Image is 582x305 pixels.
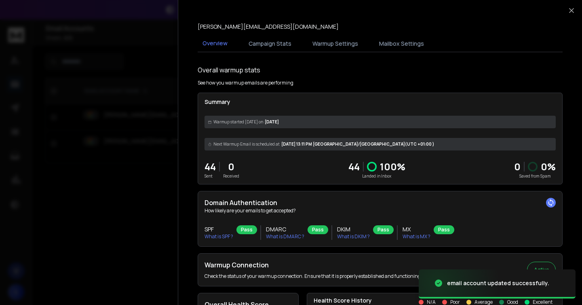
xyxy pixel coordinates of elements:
[380,160,405,173] p: 100 %
[403,225,430,233] h3: MX
[205,273,448,280] p: Check the status of your warmup connection. Ensure that it is properly established and functionin...
[198,65,260,75] h1: Overall warmup stats
[205,225,233,233] h3: SPF
[213,141,280,147] span: Next Warmup Email is scheduled at
[514,173,556,179] p: Saved from Spam
[205,160,216,173] p: 44
[198,34,232,53] button: Overview
[403,233,430,240] p: What is MX ?
[308,35,363,53] button: Warmup Settings
[266,233,304,240] p: What is DMARC ?
[198,23,339,31] p: [PERSON_NAME][EMAIL_ADDRESS][DOMAIN_NAME]
[236,225,257,234] div: Pass
[541,160,556,173] p: 0 %
[205,173,216,179] p: Sent
[205,260,448,270] h2: Warmup Connection
[348,160,360,173] p: 44
[205,233,233,240] p: What is SPF ?
[373,225,394,234] div: Pass
[308,225,328,234] div: Pass
[198,80,293,86] p: See how you warmup emails are performing
[205,98,556,106] p: Summary
[434,225,454,234] div: Pass
[348,173,405,179] p: Landed in Inbox
[205,138,556,150] div: [DATE] 13:11 PM [GEOGRAPHIC_DATA]/[GEOGRAPHIC_DATA] (UTC +01:00 )
[527,262,556,278] button: Active
[213,119,263,125] span: Warmup started [DATE] on
[205,208,556,214] p: How likely are your emails to get accepted?
[223,160,239,173] p: 0
[337,233,370,240] p: What is DKIM ?
[337,225,370,233] h3: DKIM
[266,225,304,233] h3: DMARC
[374,35,429,53] button: Mailbox Settings
[205,198,556,208] h2: Domain Authentication
[223,173,239,179] p: Received
[205,116,556,128] div: [DATE]
[314,297,372,305] p: Health Score History
[514,160,521,173] strong: 0
[244,35,296,53] button: Campaign Stats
